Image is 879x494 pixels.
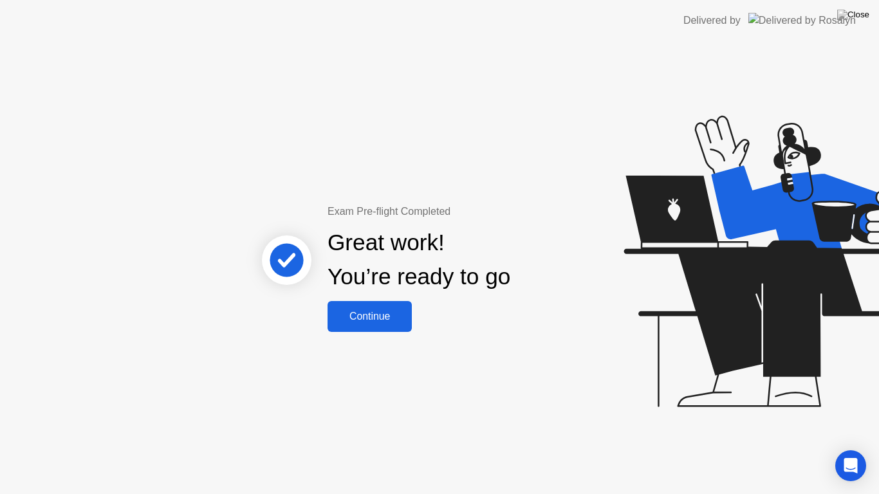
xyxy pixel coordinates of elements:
[328,301,412,332] button: Continue
[835,450,866,481] div: Open Intercom Messenger
[328,226,510,294] div: Great work! You’re ready to go
[683,13,741,28] div: Delivered by
[331,311,408,322] div: Continue
[748,13,856,28] img: Delivered by Rosalyn
[328,204,593,219] div: Exam Pre-flight Completed
[837,10,869,20] img: Close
